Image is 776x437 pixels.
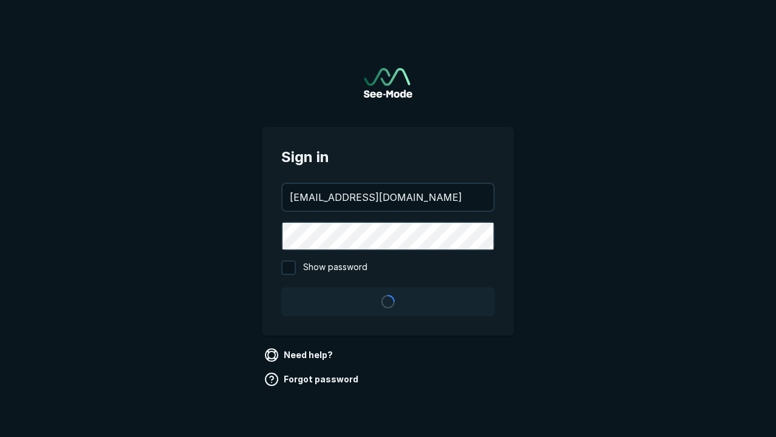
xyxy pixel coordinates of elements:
a: Go to sign in [364,68,412,98]
a: Forgot password [262,370,363,389]
span: Show password [303,260,367,275]
input: your@email.com [283,184,493,211]
a: Need help? [262,345,338,365]
span: Sign in [281,146,495,168]
img: See-Mode Logo [364,68,412,98]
